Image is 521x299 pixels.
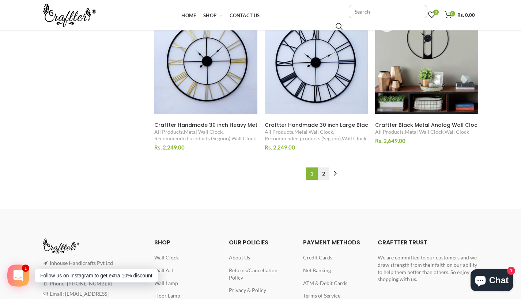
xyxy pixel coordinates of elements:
[457,12,475,18] span: Rs. 0.00
[203,12,216,18] span: Shop
[303,267,331,273] a: Net Banking
[43,239,79,254] img: craftter.com
[329,167,341,180] a: →
[23,265,29,272] span: 1
[303,238,360,247] span: Payment Methods
[229,254,250,261] a: About Us
[226,8,264,23] a: Contact Us
[231,135,256,142] a: Wall Clock
[154,254,179,261] a: Wall Clock
[378,254,479,283] div: We are committed to our customers and we draw strength from their faith on our ability to help th...
[154,135,230,142] a: Recommended products (Seguno)
[342,135,366,142] a: Wall Clock
[178,8,200,23] a: Home
[154,122,257,128] a: Craftter Handmade 30 inch Heavy Metal Wall Art and Decor Wall Clock 75 cm Black and Gold
[303,292,340,299] a: Terms of Service
[265,129,293,135] a: All Products
[375,129,478,135] div: , ,
[265,122,368,128] a: Craftter Handmade 30 inch Large Black Color Wall Clock Metal Wall Art Sculpture Wall Decor And Ha...
[154,121,405,129] span: Craftter Handmade 30 inch Heavy Metal Wall Art and Decor Wall Clock 75 cm Black and Gold
[265,129,368,142] div: , , ,
[230,12,260,18] span: Contact Us
[229,238,268,247] span: OUR POLICIES
[303,254,332,261] a: Credit Cards
[405,129,443,135] a: Metal Wall Clock
[265,144,295,151] span: Rs. 2,249.00
[349,5,427,18] input: Search
[375,121,480,129] span: Craftter Black Metal Analog Wall Clock
[375,129,404,135] a: All Products
[336,23,343,30] input: Search
[303,280,347,286] a: ATM & Debit Cards
[154,144,185,151] span: Rs. 2,249.00
[154,129,257,142] div: , , ,
[306,167,318,180] span: 1
[468,269,515,293] inbox-online-store-chat: Shopify online store chat
[433,10,439,15] span: 0
[200,8,226,23] a: Shop
[154,280,178,286] a: Wall Lamp
[375,122,478,128] a: Craftter Black Metal Analog Wall Clock
[229,267,278,281] a: Returns/Cancellation Policy
[154,238,170,247] span: SHOP
[318,167,329,180] a: 2
[294,129,333,135] a: Metal Wall Clock
[441,8,479,22] a: 0 Rs. 0.00
[424,8,439,22] a: 0
[375,137,405,144] span: Rs. 2,649.00
[450,11,455,16] span: 0
[184,129,223,135] a: Metal Wall Clock
[181,12,196,18] span: Home
[154,292,180,299] a: Floor Lamp
[265,135,341,142] a: Recommended products (Seguno)
[229,287,266,293] a: Privacy & Policy
[154,267,173,273] a: Wall Art
[378,238,427,247] span: Craftter Trust
[154,129,183,135] a: All Products
[445,129,469,135] a: Wall Clock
